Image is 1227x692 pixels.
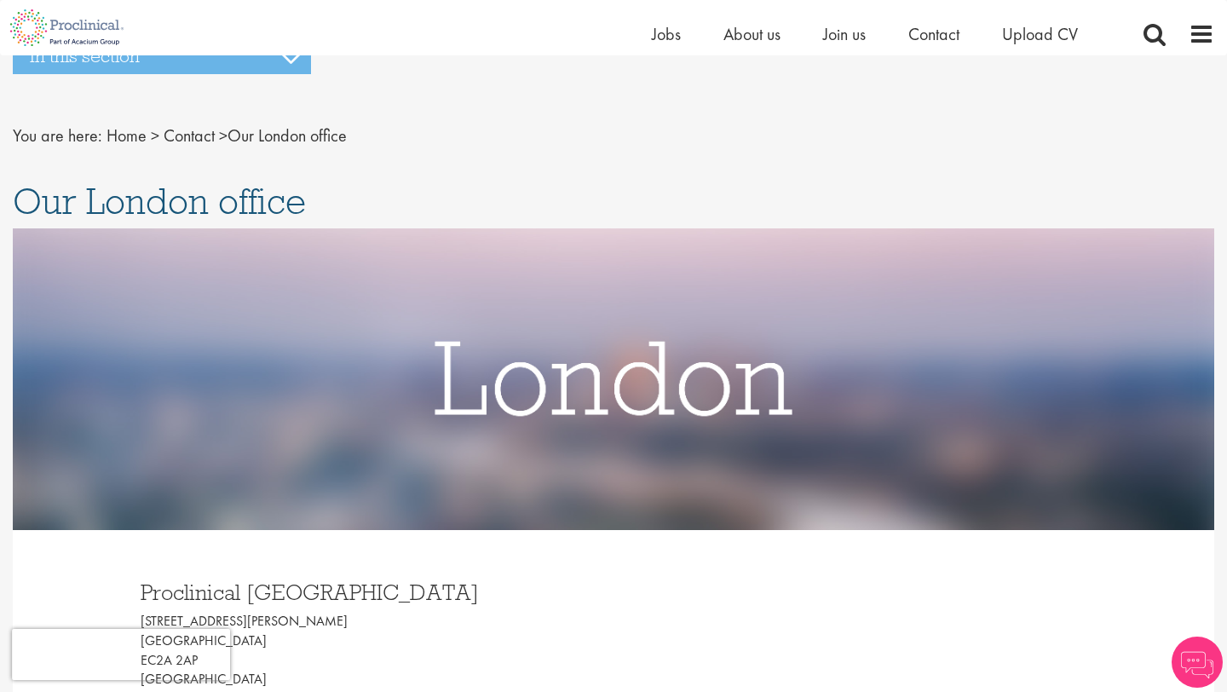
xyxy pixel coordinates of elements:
span: You are here: [13,124,102,147]
h3: Proclinical [GEOGRAPHIC_DATA] [141,581,601,603]
a: breadcrumb link to Contact [164,124,215,147]
iframe: reCAPTCHA [12,629,230,680]
h3: In this section [13,38,311,74]
a: Jobs [652,23,681,45]
span: > [219,124,228,147]
img: Chatbot [1172,637,1223,688]
a: Join us [823,23,866,45]
a: About us [723,23,781,45]
a: breadcrumb link to Home [107,124,147,147]
a: Upload CV [1002,23,1078,45]
span: > [151,124,159,147]
span: Our London office [13,178,306,224]
span: Our London office [107,124,347,147]
a: Contact [908,23,959,45]
p: [STREET_ADDRESS][PERSON_NAME] [GEOGRAPHIC_DATA] EC2A 2AP [GEOGRAPHIC_DATA] [141,612,601,689]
